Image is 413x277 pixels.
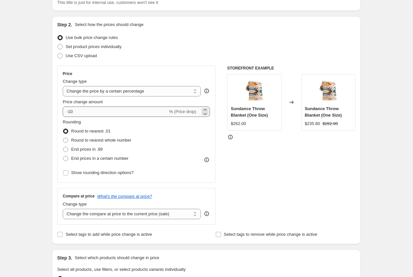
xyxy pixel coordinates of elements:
[75,255,159,261] p: Select which products should change in price
[57,255,72,261] h2: Step 3.
[66,35,118,40] span: Use bulk price change rules
[63,79,87,84] span: Change type
[323,120,338,127] strike: $262.00
[63,99,103,104] span: Price change amount
[63,202,87,207] span: Change type
[305,106,342,118] span: Sundance Throw Blanket (One Size)
[66,44,122,49] span: Set product prices individually
[71,129,110,133] span: Round to nearest .01
[169,109,196,114] span: % (Price drop)
[63,194,95,199] h3: Compare at price
[57,267,186,272] span: Select all products, use filters, or select products variants individually
[305,120,320,127] div: $235.80
[57,21,72,28] h2: Step 2.
[66,53,97,58] span: Use CSV upload
[63,107,168,117] input: -15
[63,71,72,76] h3: Price
[241,78,267,104] img: Screen_Shot_2020-02-27_at_4.11.22_PM_80x.jpg
[71,147,103,152] span: End prices in .99
[231,106,268,118] span: Sundance Throw Blanket (One Size)
[66,232,152,237] span: Select tags to add while price change is active
[75,21,144,28] p: Select how the prices should change
[63,120,81,124] span: Rounding
[203,210,210,217] div: help
[224,232,317,237] span: Select tags to remove while price change is active
[203,88,210,94] div: help
[71,156,128,161] span: End prices in a certain number
[71,170,134,175] span: Show rounding direction options?
[315,78,341,104] img: Screen_Shot_2020-02-27_at_4.11.22_PM_80x.jpg
[227,66,355,71] h6: STOREFRONT EXAMPLE
[71,138,131,143] span: Round to nearest whole number
[97,194,152,199] button: What's the compare at price?
[231,120,246,127] div: $262.00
